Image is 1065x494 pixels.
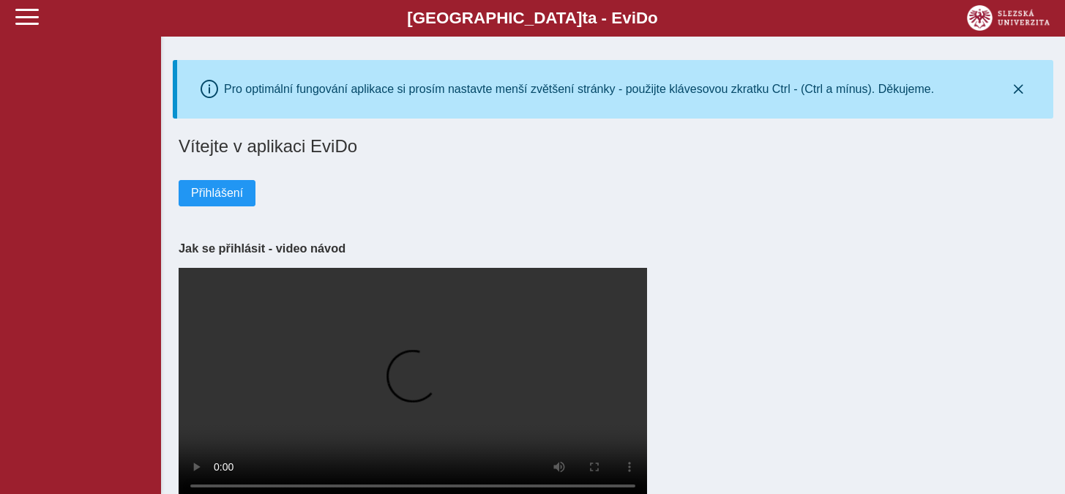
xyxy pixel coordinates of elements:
h3: Jak se přihlásit - video návod [179,242,1047,255]
button: Přihlášení [179,180,255,206]
span: o [648,9,658,27]
img: logo_web_su.png [967,5,1050,31]
h1: Vítejte v aplikaci EviDo [179,136,1047,157]
span: D [636,9,648,27]
div: Pro optimální fungování aplikace si prosím nastavte menší zvětšení stránky - použijte klávesovou ... [224,83,934,96]
span: t [582,9,587,27]
b: [GEOGRAPHIC_DATA] a - Evi [44,9,1021,28]
span: Přihlášení [191,187,243,200]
